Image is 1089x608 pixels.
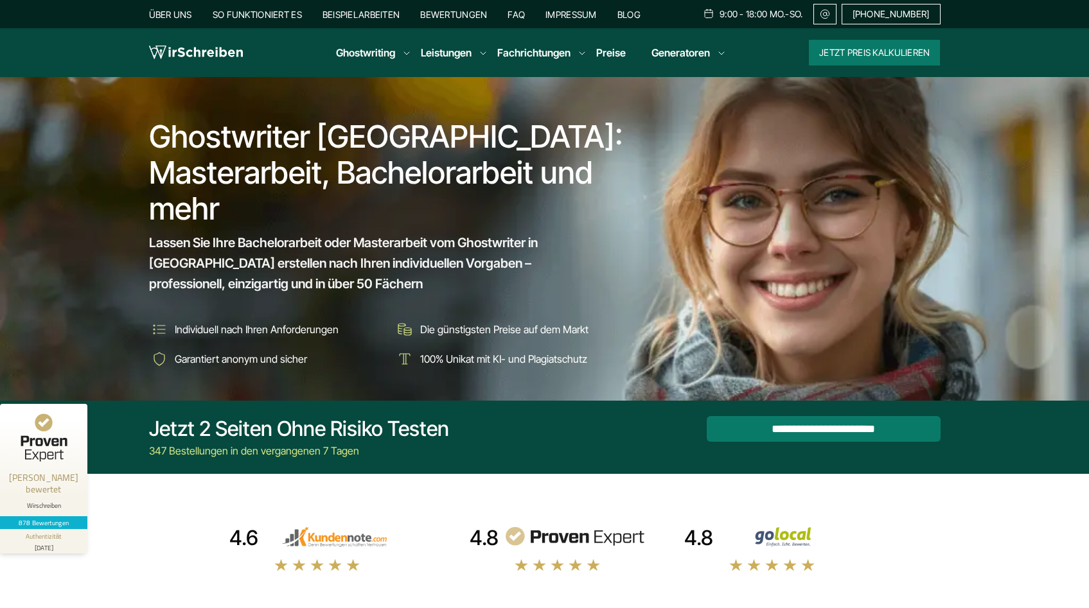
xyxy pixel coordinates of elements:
div: 4.8 [684,525,713,551]
div: 347 Bestellungen in den vergangenen 7 Tagen [149,443,449,458]
a: Bewertungen [420,9,487,20]
img: Email [819,9,831,19]
a: Ghostwriting [336,45,395,60]
img: 100% Unikat mit KI- und Plagiatschutz [394,349,415,369]
li: 100% Unikat mit KI- und Plagiatschutz [394,349,631,369]
img: provenexpert reviews [504,526,645,547]
img: Individuell nach Ihren Anforderungen [149,319,170,340]
div: Authentizität [26,532,62,541]
a: Fachrichtungen [497,45,571,60]
a: So funktioniert es [213,9,302,20]
h1: Ghostwriter [GEOGRAPHIC_DATA]: Masterarbeit, Bachelorarbeit und mehr [149,119,632,227]
div: 4.8 [470,525,499,551]
a: FAQ [508,9,525,20]
img: stars [274,558,361,572]
img: stars [729,558,816,572]
a: Leistungen [421,45,472,60]
img: Wirschreiben Bewertungen [718,526,860,547]
a: Über uns [149,9,192,20]
img: Die günstigsten Preise auf dem Markt [394,319,415,340]
a: Impressum [545,9,597,20]
img: Schedule [703,8,714,19]
a: [PHONE_NUMBER] [842,4,941,24]
span: [PHONE_NUMBER] [853,9,930,19]
div: Jetzt 2 Seiten ohne Risiko testen [149,416,449,442]
a: Beispielarbeiten [323,9,400,20]
span: 9:00 - 18:00 Mo.-So. [720,9,803,19]
button: Jetzt Preis kalkulieren [809,40,940,65]
div: Wirschreiben [5,501,82,510]
a: Preise [596,46,626,59]
img: logo wirschreiben [149,43,243,62]
span: Lassen Sie Ihre Bachelorarbeit oder Masterarbeit vom Ghostwriter in [GEOGRAPHIC_DATA] erstellen n... [149,232,608,294]
li: Die günstigsten Preise auf dem Markt [394,319,631,340]
img: kundennote [263,526,405,547]
div: 4.6 [229,525,258,551]
li: Garantiert anonym und sicher [149,349,385,369]
img: Garantiert anonym und sicher [149,349,170,369]
img: stars [514,558,601,572]
a: Generatoren [651,45,710,60]
div: [DATE] [5,541,82,551]
a: Blog [617,9,641,20]
li: Individuell nach Ihren Anforderungen [149,319,385,340]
